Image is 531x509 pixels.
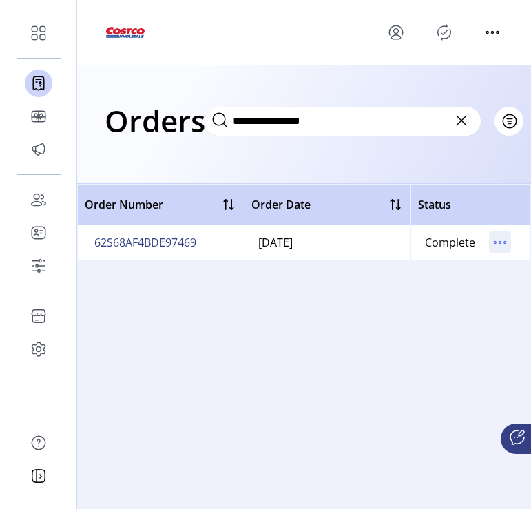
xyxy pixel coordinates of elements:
[85,196,163,213] span: Order Number
[433,21,455,43] button: Publisher Panel
[92,231,199,253] button: 62S68AF4BDE97469
[105,13,146,52] img: logo
[94,234,196,251] span: 62S68AF4BDE97469
[489,231,511,253] button: menu
[425,234,475,251] div: Complete
[251,196,311,213] span: Order Date
[244,225,410,260] td: [DATE]
[385,21,407,43] button: menu
[481,21,503,43] button: menu
[105,96,205,145] h1: Orders
[418,196,451,213] span: Status
[494,107,523,136] button: Filter Button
